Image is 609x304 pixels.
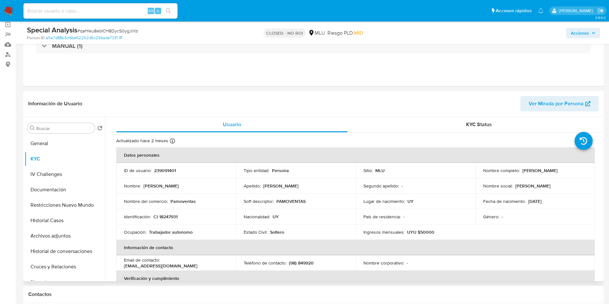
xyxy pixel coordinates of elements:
[124,257,160,263] p: Email de contacto :
[363,198,405,204] p: Lugar de nacimiento :
[97,126,102,133] button: Volver al orden por defecto
[363,214,401,220] p: País de residencia :
[363,260,404,266] p: Nombre corporativo :
[52,42,83,49] h3: MANUAL (1)
[483,214,499,220] p: Género :
[157,8,159,14] span: s
[263,183,299,189] p: [PERSON_NAME]
[77,28,138,34] span: # qaHleu8ebICH8DycS0ygJIXb
[289,260,314,266] p: (98) 849920
[363,183,399,189] p: Segundo apellido :
[308,30,325,37] div: MLU
[529,96,584,111] span: Ver Mirada por Persona
[25,136,105,151] button: General
[25,228,105,244] button: Archivos adjuntos
[597,7,604,14] a: Salir
[538,8,544,13] a: Notificaciones
[244,198,274,204] p: Soft descriptor :
[244,229,267,235] p: Estado Civil :
[124,229,146,235] p: Ocupación :
[25,213,105,228] button: Historial Casos
[520,96,599,111] button: Ver Mirada por Persona
[162,6,175,15] button: search-icon
[116,240,595,255] th: Información de contacto
[28,100,82,107] h1: Información de Usuario
[363,168,373,173] p: Sitio :
[27,25,77,35] b: Special Analysis
[407,260,408,266] p: -
[483,168,520,173] p: Nombre completo :
[483,183,513,189] p: Nombre social :
[25,197,105,213] button: Restricciones Nuevo Mundo
[25,167,105,182] button: IV Challenges
[244,260,286,266] p: Teléfono de contacto :
[25,151,105,167] button: KYC
[264,29,306,38] p: CLOSED - NO ROI
[244,214,270,220] p: Nacionalidad :
[25,244,105,259] button: Historial de conversaciones
[244,183,261,189] p: Apellido :
[483,198,526,204] p: Fecha de nacimiento :
[154,168,176,173] p: 239091401
[528,198,542,204] p: [DATE]
[124,214,151,220] p: Identificación :
[515,183,551,189] p: [PERSON_NAME]
[407,198,413,204] p: UY
[116,138,168,144] p: Actualizado hace 2 meses
[559,8,595,14] p: antonio.rossel@mercadolibre.com
[403,214,405,220] p: -
[25,259,105,274] button: Cruces y Relaciones
[36,126,92,131] input: Buscar
[276,198,306,204] p: PAMOVENTAS
[25,274,105,290] button: Direcciones
[566,28,600,38] button: Acciones
[116,147,595,163] th: Datos personales
[148,8,153,14] span: Alt
[502,214,503,220] p: -
[522,168,558,173] p: [PERSON_NAME]
[124,183,141,189] p: Nombre :
[46,35,122,41] a: a5a7d88b3cfdbe62262d6c29bade7331
[25,182,105,197] button: Documentación
[27,35,45,41] b: Person ID
[273,214,279,220] p: UY
[496,7,532,14] span: Accesos rápidos
[144,183,179,189] p: [PERSON_NAME]
[30,126,35,131] button: Buscar
[466,121,492,128] span: KYC Status
[36,39,591,53] div: MANUAL (1)
[363,229,405,235] p: Ingresos mensuales :
[149,229,193,235] p: Trabajador autonomo
[402,183,403,189] p: -
[272,168,289,173] p: Persona
[375,168,385,173] p: MLU
[23,7,178,15] input: Buscar usuario o caso...
[116,271,595,286] th: Verificación y cumplimiento
[124,263,197,269] p: [EMAIL_ADDRESS][DOMAIN_NAME]
[170,198,196,204] p: Pamoventas
[124,198,168,204] p: Nombre del comercio :
[244,168,269,173] p: Tipo entidad :
[407,229,434,235] p: UYU $50000
[327,30,363,37] span: Riesgo PLD:
[571,28,589,38] span: Acciones
[354,29,363,37] span: MID
[223,121,241,128] span: Usuario
[124,168,152,173] p: ID de usuario :
[28,291,599,298] h1: Contactos
[153,214,178,220] p: CI 18247931
[595,15,606,20] span: 3.155.0
[270,229,284,235] p: Soltero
